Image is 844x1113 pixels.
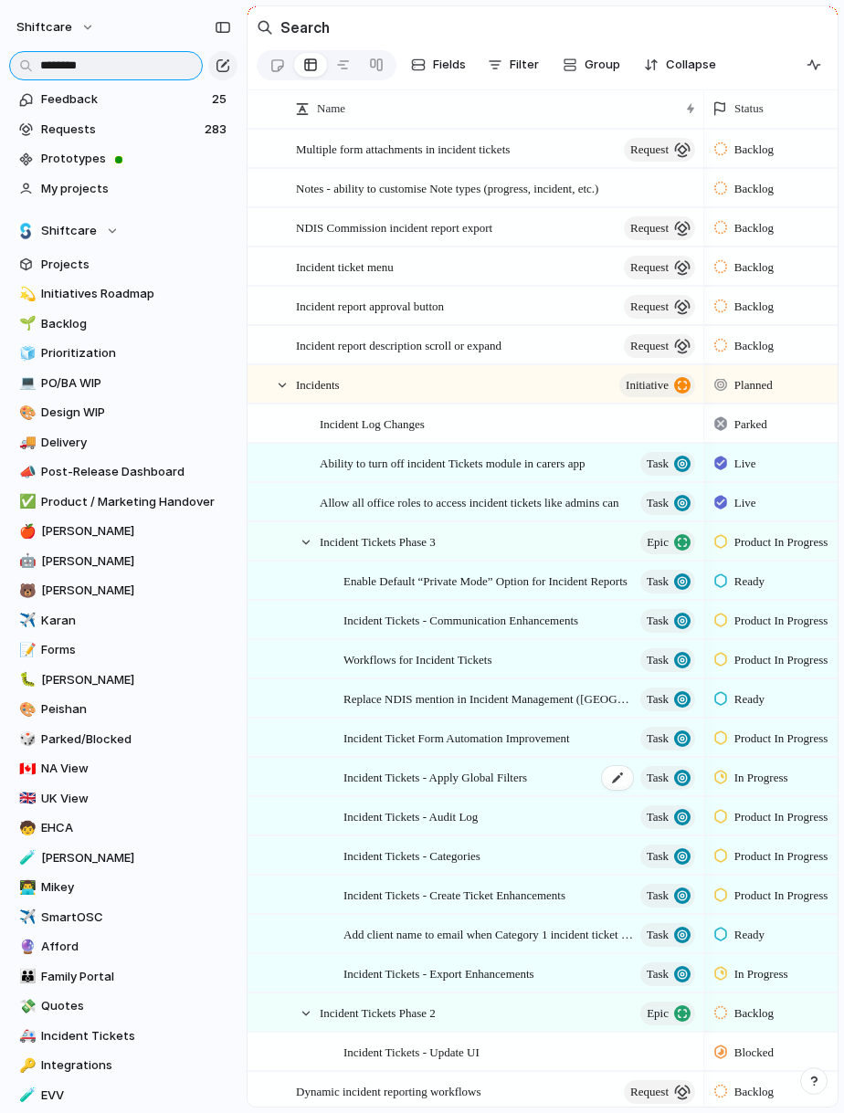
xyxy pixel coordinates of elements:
a: 📣Post-Release Dashboard [9,458,237,486]
div: 🧪 [19,847,32,868]
a: ✈️Karan [9,607,237,635]
button: request [624,334,695,358]
span: Task [647,726,669,751]
span: Backlog [734,258,774,277]
span: Quotes [41,997,231,1015]
span: Incident Tickets Phase 3 [320,530,436,551]
span: request [630,1079,669,1105]
span: Initiatives Roadmap [41,285,231,303]
button: 👪 [16,968,35,986]
div: 📣 [19,462,32,483]
span: Fields [433,56,466,74]
button: Task [640,962,695,986]
a: 💻PO/BA WIP [9,370,237,397]
button: Fields [404,50,473,79]
span: Afford [41,938,231,956]
div: ✈️ [19,907,32,928]
span: 25 [212,90,230,109]
span: Family Portal [41,968,231,986]
span: Parked/Blocked [41,730,231,749]
span: request [630,137,669,163]
span: Backlog [734,1083,774,1101]
span: [PERSON_NAME] [41,582,231,600]
a: 🧪[PERSON_NAME] [9,845,237,872]
a: Requests283 [9,116,237,143]
a: 🌱Backlog [9,310,237,338]
span: In Progress [734,965,788,983]
a: 🎲Parked/Blocked [9,726,237,753]
button: Collapse [637,50,723,79]
span: Incident Tickets - Communication Enhancements [343,609,578,630]
button: 🔑 [16,1056,35,1075]
span: [PERSON_NAME] [41,849,231,867]
span: Parked [734,415,767,434]
span: Multiple form attachments in incident tickets [296,138,510,159]
button: request [624,138,695,162]
a: 🔑Integrations [9,1052,237,1079]
span: Group [585,56,620,74]
button: 💻 [16,374,35,393]
div: 🧒 [19,818,32,839]
button: 🚑 [16,1027,35,1045]
span: Task [647,608,669,634]
button: Task [640,648,695,672]
div: ✈️ [19,610,32,631]
span: Feedback [41,90,206,109]
button: 🧪 [16,849,35,867]
button: 💫 [16,285,35,303]
span: Ability to turn off incident Tickets module in carers app [320,452,585,473]
span: Workflows for Incident Tickets [343,648,492,669]
span: Enable Default “Private Mode” Option for Incident Reports [343,570,628,591]
button: 🤖 [16,552,35,571]
button: shiftcare [8,13,104,42]
a: ✅Product / Marketing Handover [9,488,237,516]
span: Delivery [41,434,231,452]
div: 👪 [19,966,32,987]
button: 🎲 [16,730,35,749]
div: 🚑 [19,1025,32,1046]
span: SmartOSC [41,908,231,927]
div: 🔮 [19,937,32,958]
h2: Search [280,16,330,38]
span: Ready [734,926,765,944]
a: 🧒EHCA [9,814,237,842]
span: request [630,215,669,241]
span: Notes - ability to customise Note types (progress, incident, etc.) [296,177,598,198]
div: 🧊 [19,343,32,364]
span: Projects [41,256,231,274]
span: Incident report description scroll or expand [296,334,501,355]
button: Task [640,570,695,593]
div: 🐛 [19,669,32,690]
button: Task [640,923,695,947]
a: 🤖[PERSON_NAME] [9,548,237,575]
div: 🌱 [19,313,32,334]
a: Prototypes [9,145,237,173]
a: 📝Forms [9,636,237,664]
div: 🐛[PERSON_NAME] [9,667,237,694]
span: 283 [205,121,230,139]
button: Task [640,845,695,868]
button: 📝 [16,641,35,659]
a: 💫Initiatives Roadmap [9,280,237,308]
button: Task [640,609,695,633]
button: Shiftcare [9,217,237,245]
button: Task [640,452,695,476]
span: Epic [647,1001,669,1026]
span: Blocked [734,1044,774,1062]
span: NA View [41,760,231,778]
span: Prioritization [41,344,231,362]
button: Task [640,884,695,908]
span: [PERSON_NAME] [41,522,231,541]
span: request [630,333,669,359]
a: 👪Family Portal [9,963,237,991]
span: Integrations [41,1056,231,1075]
button: ✈️ [16,908,35,927]
a: ✈️SmartOSC [9,904,237,931]
div: ✅ [19,491,32,512]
